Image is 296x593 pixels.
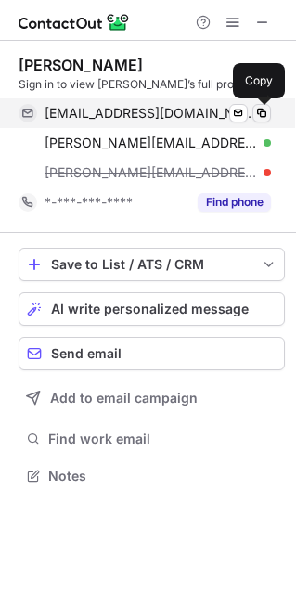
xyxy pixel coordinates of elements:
button: AI write personalized message [19,292,285,326]
button: Add to email campaign [19,381,285,415]
div: Save to List / ATS / CRM [51,257,252,272]
span: Find work email [48,431,277,447]
span: Add to email campaign [50,391,198,406]
div: [PERSON_NAME] [19,56,143,74]
span: AI write personalized message [51,302,249,316]
span: [EMAIL_ADDRESS][DOMAIN_NAME] [45,105,257,122]
button: Notes [19,463,285,489]
button: save-profile-one-click [19,248,285,281]
button: Send email [19,337,285,370]
span: Send email [51,346,122,361]
span: Notes [48,468,277,484]
img: ContactOut v5.3.10 [19,11,130,33]
div: Sign in to view [PERSON_NAME]’s full profile [19,76,285,93]
span: [PERSON_NAME][EMAIL_ADDRESS][DOMAIN_NAME] [45,135,257,151]
button: Reveal Button [198,193,271,212]
button: Find work email [19,426,285,452]
span: [PERSON_NAME][EMAIL_ADDRESS][DOMAIN_NAME] [45,164,257,181]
